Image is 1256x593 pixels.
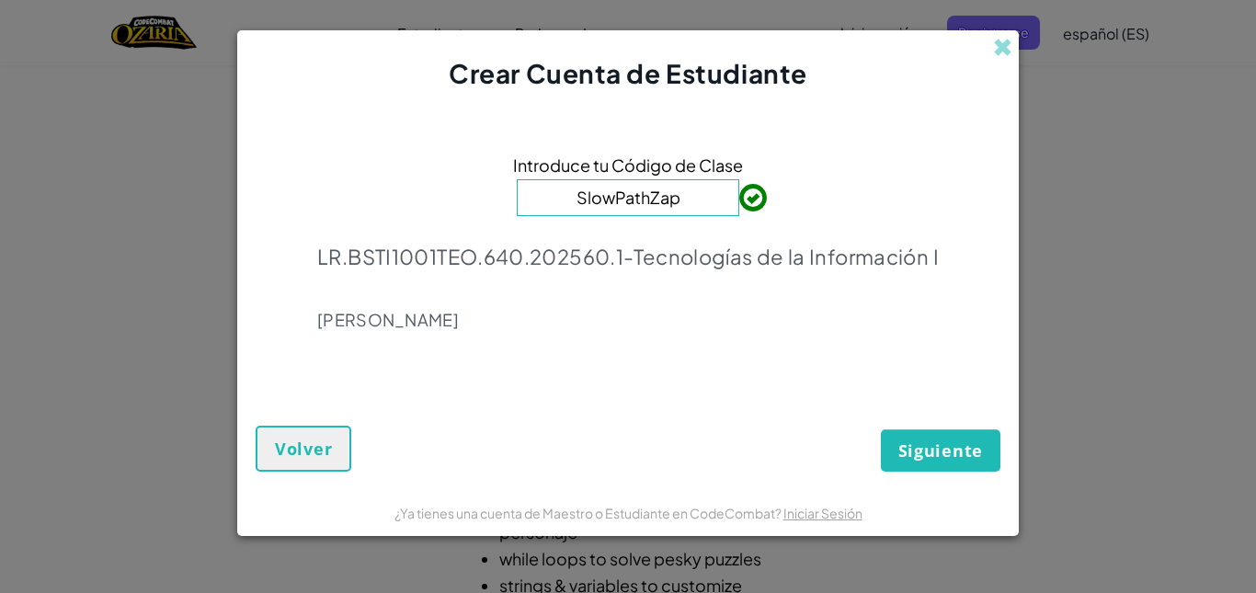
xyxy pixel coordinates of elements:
span: Introduce tu Código de Clase [513,152,743,178]
button: Siguiente [881,429,1000,472]
p: LR.BSTI1001TEO.640.202560.1-Tecnologías de la Información I [317,244,939,269]
button: Volver [256,426,351,472]
a: Iniciar Sesión [783,505,862,521]
p: [PERSON_NAME] [317,309,939,331]
span: Crear Cuenta de Estudiante [449,57,807,89]
span: ¿Ya tienes una cuenta de Maestro o Estudiante en CodeCombat? [394,505,783,521]
span: Siguiente [898,439,983,462]
span: Volver [275,438,332,460]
